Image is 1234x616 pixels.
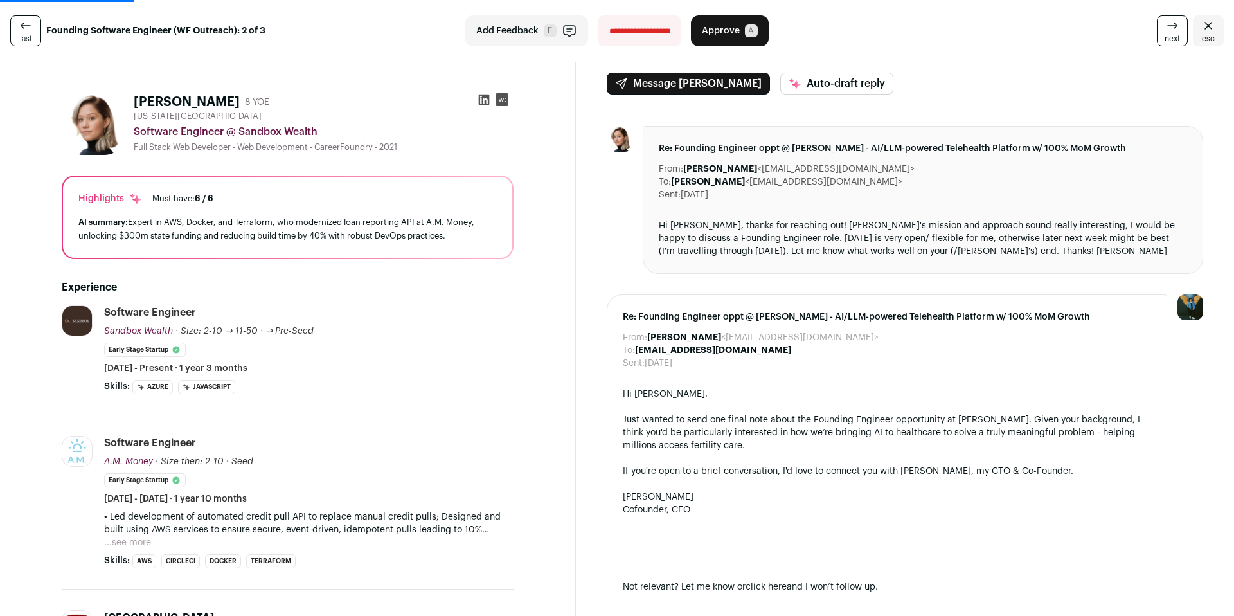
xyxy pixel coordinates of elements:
[104,436,196,450] div: Software Engineer
[607,73,770,95] button: Message [PERSON_NAME]
[260,325,263,338] span: ·
[104,457,153,466] span: A.M. Money
[647,333,721,342] b: [PERSON_NAME]
[132,554,156,568] li: AWS
[659,163,683,176] dt: From:
[746,583,787,592] a: click here
[246,554,296,568] li: Terraform
[195,194,213,203] span: 6 / 6
[62,93,123,155] img: a45c42861aa3388a1466a0de49cb733fd5bf0e2126674686b4ebc042669cdc76.png
[231,457,253,466] span: Seed
[702,24,740,37] span: Approve
[104,362,247,375] span: [DATE] - Present · 1 year 3 months
[265,327,314,336] span: → Pre-Seed
[659,188,681,201] dt: Sent:
[104,305,196,320] div: Software Engineer
[635,346,791,355] b: [EMAIL_ADDRESS][DOMAIN_NAME]
[134,142,514,152] div: Full Stack Web Developer - Web Development - CareerFoundry - 2021
[152,194,213,204] div: Must have:
[78,192,142,205] div: Highlights
[62,306,92,336] img: e6064091403eeee8321e6f43762d5cbeb57c4a6cc02aedbeb705197216fe9b02.jpg
[623,390,708,399] span: Hi [PERSON_NAME],
[205,554,241,568] li: Docker
[46,24,265,37] strong: Founding Software Engineer (WF Outreach): 2 of 3
[623,344,635,357] dt: To:
[623,311,1151,323] span: Re: Founding Engineer oppt @ [PERSON_NAME] - AI/LLM-powered Telehealth Platform w/ 100% MoM Growth
[745,24,758,37] span: A
[681,188,708,201] dd: [DATE]
[104,473,186,487] li: Early Stage Startup
[175,327,258,336] span: · Size: 2-10 → 11-50
[623,331,647,344] dt: From:
[104,327,173,336] span: Sandbox Wealth
[607,126,632,152] img: a45c42861aa3388a1466a0de49cb733fd5bf0e2126674686b4ebc042669cdc76.png
[623,467,1073,476] span: If you're open to a brief conversation, I'd love to connect you with [PERSON_NAME], my CTO & Co-F...
[623,493,693,502] span: [PERSON_NAME]
[1193,15,1224,46] a: Close
[226,455,229,468] span: ·
[645,357,672,370] dd: [DATE]
[623,505,690,514] span: Cofounder, CEO
[156,457,224,466] span: · Size then: 2-10
[1202,33,1215,44] span: esc
[623,581,1151,593] div: Not relevant? Let me know or and I won’t follow up.
[465,15,588,46] button: Add Feedback F
[104,554,130,567] span: Skills:
[104,493,247,505] span: [DATE] - [DATE] · 1 year 10 months
[62,433,92,470] img: 9c86b76c48c0f472c0efdfa0e6fe663fc0bc5c56d76e6e91519fae2d16142d51.png
[78,215,497,242] div: Expert in AWS, Docker, and Terraform, who modernized loan reporting API at A.M. Money, unlocking ...
[476,24,539,37] span: Add Feedback
[245,96,269,109] div: 8 YOE
[104,536,151,549] button: ...see more
[178,380,235,394] li: JavaScript
[104,380,130,393] span: Skills:
[671,177,745,186] b: [PERSON_NAME]
[20,33,32,44] span: last
[10,15,41,46] a: last
[134,124,514,140] div: Software Engineer @ Sandbox Wealth
[1165,33,1180,44] span: next
[161,554,200,568] li: CircleCI
[62,280,514,295] h2: Experience
[1177,294,1203,320] img: 12031951-medium_jpg
[683,163,915,176] dd: <[EMAIL_ADDRESS][DOMAIN_NAME]>
[134,111,262,122] span: [US_STATE][GEOGRAPHIC_DATA]
[78,218,128,226] span: AI summary:
[132,380,173,394] li: Azure
[647,331,879,344] dd: <[EMAIL_ADDRESS][DOMAIN_NAME]>
[659,219,1187,258] div: Hi [PERSON_NAME], thanks for reaching out! [PERSON_NAME]'s mission and approach sound really inte...
[623,357,645,370] dt: Sent:
[671,176,902,188] dd: <[EMAIL_ADDRESS][DOMAIN_NAME]>
[683,165,757,174] b: [PERSON_NAME]
[104,343,186,357] li: Early Stage Startup
[780,73,893,95] button: Auto-draft reply
[1157,15,1188,46] a: next
[623,415,1140,450] span: Just wanted to send one final note about the Founding Engineer opportunity at [PERSON_NAME]. Give...
[544,24,557,37] span: F
[659,176,671,188] dt: To:
[134,93,240,111] h1: [PERSON_NAME]
[659,142,1187,155] span: Re: Founding Engineer oppt @ [PERSON_NAME] - AI/LLM-powered Telehealth Platform w/ 100% MoM Growth
[691,15,769,46] button: Approve A
[104,511,514,536] p: • Led development of automated credit pull API to replace manual credit pulls; Designed and built...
